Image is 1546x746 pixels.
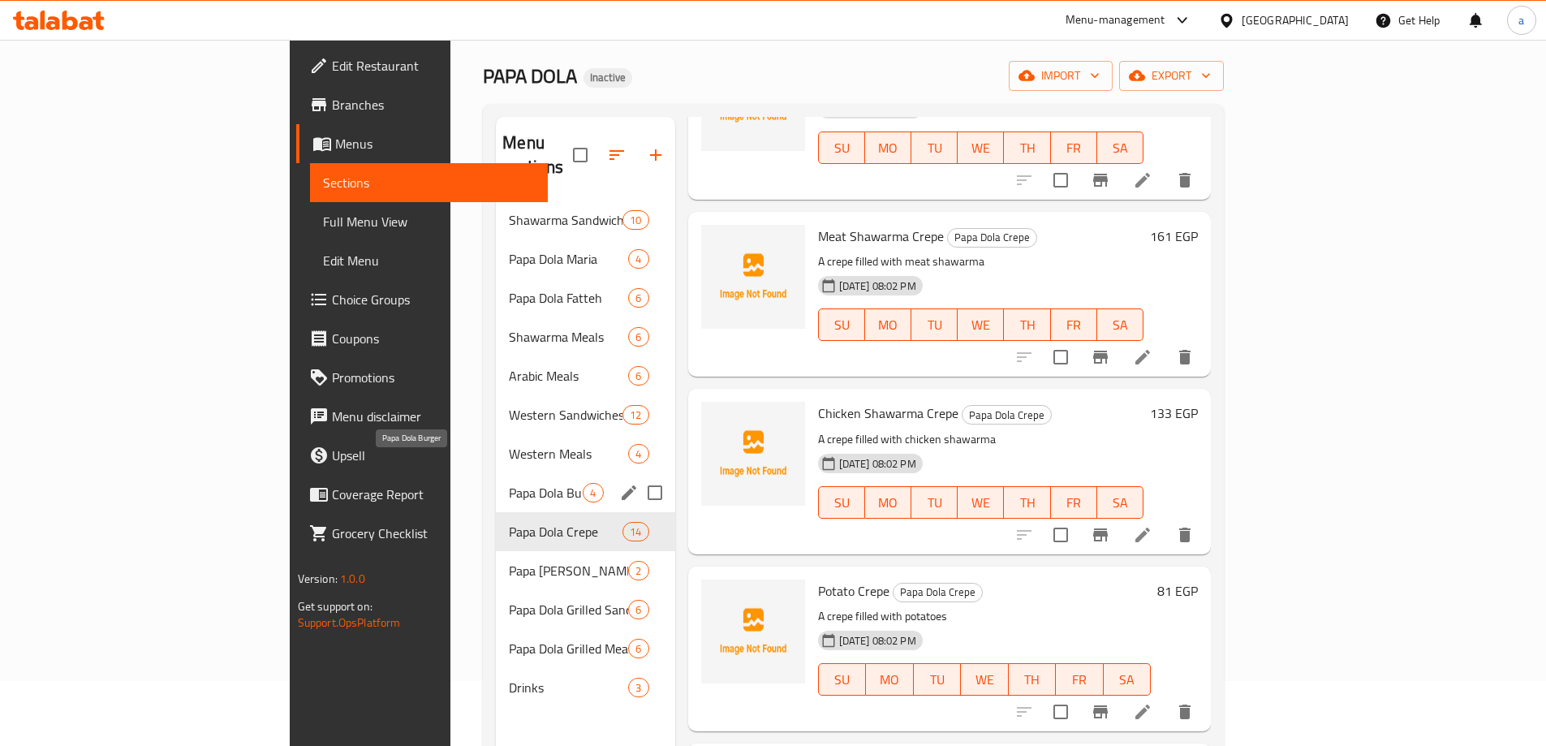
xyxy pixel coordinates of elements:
[496,590,674,629] div: Papa Dola Grilled Sandwiches6
[962,405,1052,425] div: Papa Dola Crepe
[872,313,905,337] span: MO
[584,71,632,84] span: Inactive
[948,228,1036,247] span: Papa Dola Crepe
[628,288,648,308] div: items
[496,194,674,714] nav: Menu sections
[872,136,905,160] span: MO
[818,663,866,696] button: SU
[332,329,535,348] span: Coupons
[628,678,648,697] div: items
[1133,702,1152,722] a: Edit menu item
[332,56,535,75] span: Edit Restaurant
[967,668,1002,692] span: WE
[818,606,1152,627] p: A crepe filled with potatoes
[323,251,535,270] span: Edit Menu
[1104,313,1137,337] span: SA
[1165,515,1204,554] button: delete
[629,369,648,384] span: 6
[629,680,648,696] span: 3
[1133,170,1152,190] a: Edit menu item
[1104,491,1137,515] span: SA
[958,132,1004,164] button: WE
[1004,486,1050,519] button: TH
[629,446,648,462] span: 4
[597,136,636,175] span: Sort sections
[914,663,962,696] button: TU
[1051,486,1097,519] button: FR
[1110,668,1145,692] span: SA
[818,132,865,164] button: SU
[1081,692,1120,731] button: Branch-specific-item
[296,358,548,397] a: Promotions
[509,561,628,580] div: Papa Dola Hawawshi
[961,663,1009,696] button: WE
[1051,308,1097,341] button: FR
[296,436,548,475] a: Upsell
[296,319,548,358] a: Coupons
[818,252,1144,272] p: A crepe filled with meat shawarma
[1010,491,1044,515] span: TH
[1044,163,1078,197] span: Select to update
[509,288,628,308] span: Papa Dola Fatteh
[296,475,548,514] a: Coverage Report
[496,201,674,239] div: Shawarma Sandwiches10
[296,85,548,124] a: Branches
[509,483,583,502] span: Papa Dola Burger
[332,95,535,114] span: Branches
[964,136,997,160] span: WE
[509,678,628,697] span: Drinks
[628,249,648,269] div: items
[509,210,622,230] div: Shawarma Sandwiches
[1081,515,1120,554] button: Branch-specific-item
[623,213,648,228] span: 10
[628,327,648,347] div: items
[296,124,548,163] a: Menus
[296,397,548,436] a: Menu disclaimer
[496,317,674,356] div: Shawarma Meals6
[918,313,951,337] span: TU
[947,228,1037,248] div: Papa Dola Crepe
[911,486,958,519] button: TU
[920,668,955,692] span: TU
[962,406,1051,425] span: Papa Dola Crepe
[509,249,628,269] span: Papa Dola Maria
[628,444,648,464] div: items
[911,132,958,164] button: TU
[825,136,859,160] span: SU
[1057,136,1091,160] span: FR
[296,514,548,553] a: Grocery Checklist
[496,629,674,668] div: Papa Dola Grilled Meals6
[964,313,997,337] span: WE
[629,563,648,579] span: 2
[825,491,859,515] span: SU
[298,596,373,617] span: Get support on:
[958,308,1004,341] button: WE
[1150,225,1198,248] h6: 161 EGP
[496,473,674,512] div: Papa Dola Burger4edit
[701,402,805,506] img: Chicken Shawarma Crepe
[496,551,674,590] div: Papa [PERSON_NAME]2
[496,434,674,473] div: Western Meals4
[865,308,911,341] button: MO
[1057,491,1091,515] span: FR
[584,485,602,501] span: 4
[701,580,805,683] img: Potato Crepe
[833,278,923,294] span: [DATE] 08:02 PM
[332,407,535,426] span: Menu disclaimer
[332,290,535,309] span: Choice Groups
[310,241,548,280] a: Edit Menu
[496,278,674,317] div: Papa Dola Fatteh6
[1242,11,1349,29] div: [GEOGRAPHIC_DATA]
[833,633,923,649] span: [DATE] 08:02 PM
[623,407,648,423] span: 12
[1097,308,1143,341] button: SA
[617,481,641,505] button: edit
[1119,61,1224,91] button: export
[1097,132,1143,164] button: SA
[833,456,923,472] span: [DATE] 08:02 PM
[918,136,951,160] span: TU
[629,602,648,618] span: 6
